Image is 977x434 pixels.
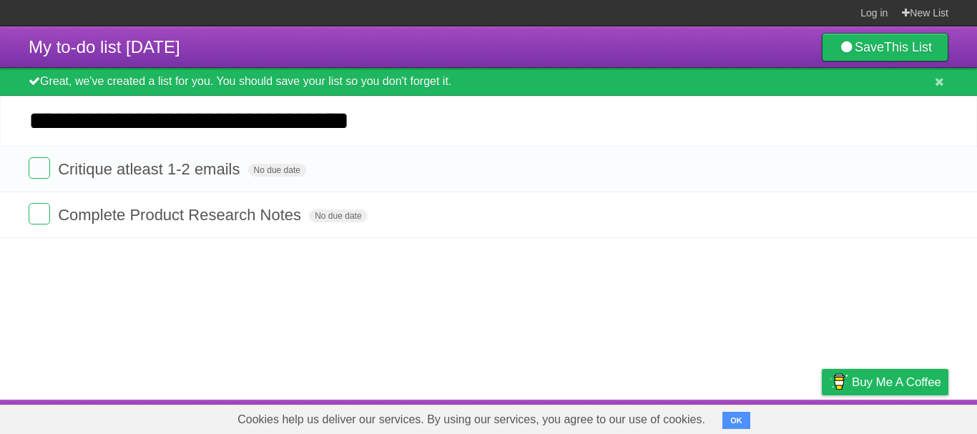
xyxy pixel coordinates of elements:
span: No due date [309,209,367,222]
img: Buy me a coffee [829,370,848,394]
a: SaveThis List [822,33,948,61]
button: OK [722,412,750,429]
span: Cookies help us deliver our services. By using our services, you agree to our use of cookies. [223,405,720,434]
span: No due date [248,164,306,177]
span: Critique atleast 1-2 emails [58,160,243,178]
a: Buy me a coffee [822,369,948,395]
span: Buy me a coffee [852,370,941,395]
span: My to-do list [DATE] [29,37,180,56]
a: Terms [755,403,786,430]
span: Complete Product Research Notes [58,206,305,224]
a: Developers [679,403,737,430]
b: This List [884,40,932,54]
label: Done [29,203,50,225]
a: Privacy [803,403,840,430]
a: About [632,403,662,430]
label: Done [29,157,50,179]
a: Suggest a feature [858,403,948,430]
